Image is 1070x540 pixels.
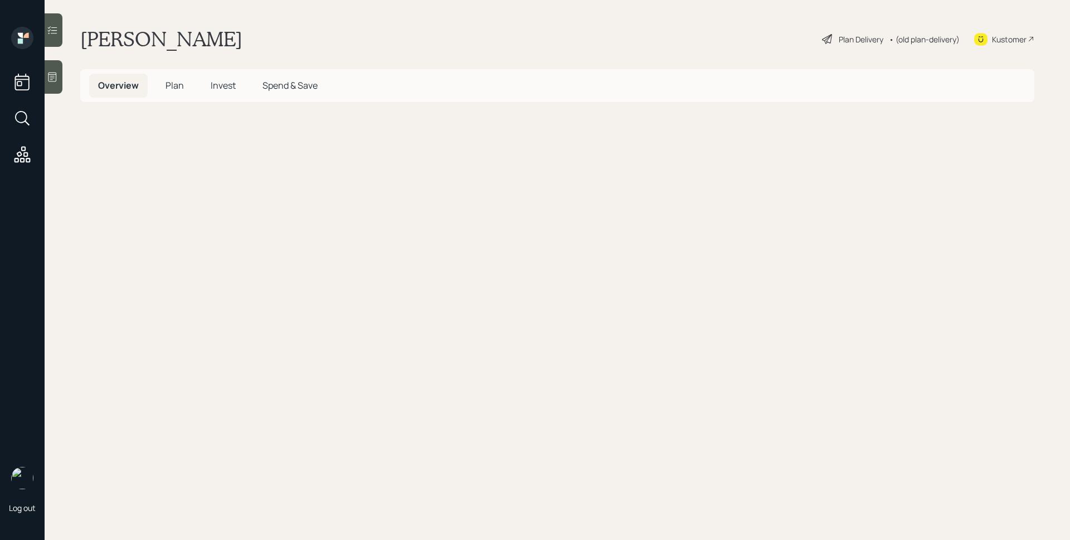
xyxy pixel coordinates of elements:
span: Spend & Save [262,79,318,91]
h1: [PERSON_NAME] [80,27,242,51]
span: Overview [98,79,139,91]
div: Kustomer [992,33,1027,45]
div: Plan Delivery [839,33,883,45]
span: Plan [166,79,184,91]
div: Log out [9,503,36,513]
img: james-distasi-headshot.png [11,467,33,489]
span: Invest [211,79,236,91]
div: • (old plan-delivery) [889,33,960,45]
